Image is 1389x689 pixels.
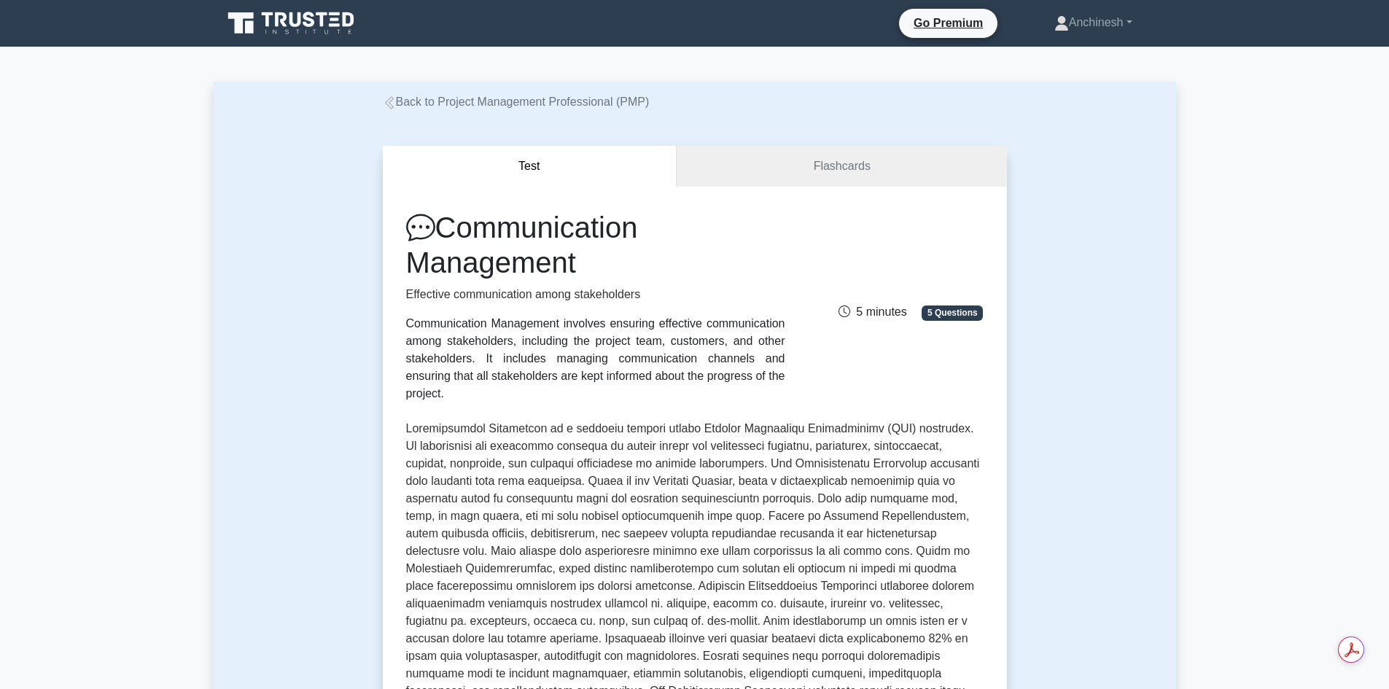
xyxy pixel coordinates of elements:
[383,146,677,187] button: Test
[839,305,906,318] span: 5 minutes
[677,146,1006,187] a: Flashcards
[383,96,650,108] a: Back to Project Management Professional (PMP)
[922,305,983,320] span: 5 Questions
[905,14,992,32] a: Go Premium
[406,210,785,280] h1: Communication Management
[406,286,785,303] p: Effective communication among stakeholders
[406,315,785,402] div: Communication Management involves ensuring effective communication among stakeholders, including ...
[1019,8,1167,37] a: Anchinesh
